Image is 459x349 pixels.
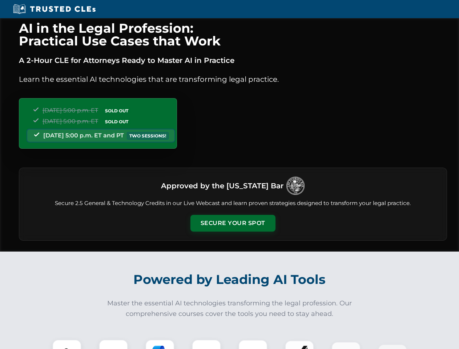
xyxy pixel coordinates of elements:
span: SOLD OUT [102,118,131,125]
h2: Powered by Leading AI Tools [28,267,431,292]
span: [DATE] 5:00 p.m. ET [43,107,98,114]
button: Secure Your Spot [190,215,275,232]
h3: Approved by the [US_STATE] Bar [161,179,283,192]
p: Learn the essential AI technologies that are transforming legal practice. [19,73,447,85]
p: Master the essential AI technologies transforming the legal profession. Our comprehensive courses... [102,298,357,319]
span: [DATE] 5:00 p.m. ET [43,118,98,125]
img: Logo [286,177,305,195]
p: A 2-Hour CLE for Attorneys Ready to Master AI in Practice [19,55,447,66]
h1: AI in the Legal Profession: Practical Use Cases that Work [19,22,447,47]
img: Trusted CLEs [11,4,98,15]
span: SOLD OUT [102,107,131,115]
p: Secure 2.5 General & Technology Credits in our Live Webcast and learn proven strategies designed ... [28,199,438,208]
